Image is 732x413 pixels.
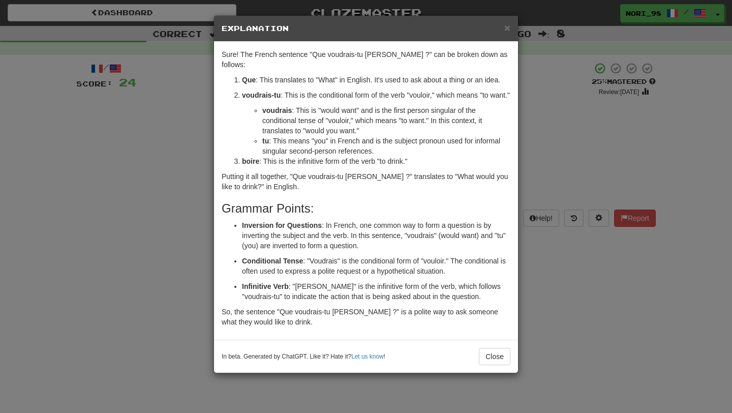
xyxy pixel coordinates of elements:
p: Putting it all together, "Que voudrais-tu [PERSON_NAME] ?" translates to "What would you like to ... [222,171,510,192]
button: Close [479,348,510,365]
a: Let us know [351,353,383,360]
h3: Grammar Points: [222,202,510,215]
p: : "[PERSON_NAME]" is the infinitive form of the verb, which follows "voudrais-tu" to indicate the... [242,281,510,302]
p: So, the sentence "Que voudrais-tu [PERSON_NAME] ?" is a polite way to ask someone what they would... [222,307,510,327]
button: Close [504,22,510,33]
strong: tu [262,137,269,145]
p: Sure! The French sentence "Que voudrais-tu [PERSON_NAME] ?" can be broken down as follows: [222,49,510,70]
strong: voudrais [262,106,292,114]
li: : This means "you" in French and is the subject pronoun used for informal singular second-person ... [262,136,510,156]
li: : This is "would want" and is the first person singular of the conditional tense of "vouloir," wh... [262,105,510,136]
strong: Infinitive Verb [242,282,289,290]
p: : This is the conditional form of the verb "vouloir," which means "to want." [242,90,510,100]
small: In beta. Generated by ChatGPT. Like it? Hate it? ! [222,352,385,361]
p: : This is the infinitive form of the verb "to drink." [242,156,510,166]
p: : "Voudrais" is the conditional form of "vouloir." The conditional is often used to express a pol... [242,256,510,276]
p: : In French, one common way to form a question is by inverting the subject and the verb. In this ... [242,220,510,251]
h5: Explanation [222,23,510,34]
strong: Conditional Tense [242,257,303,265]
strong: Inversion for Questions [242,221,322,229]
p: : This translates to "What" in English. It's used to ask about a thing or an idea. [242,75,510,85]
strong: boire [242,157,259,165]
strong: Que [242,76,256,84]
strong: voudrais-tu [242,91,281,99]
span: × [504,22,510,34]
